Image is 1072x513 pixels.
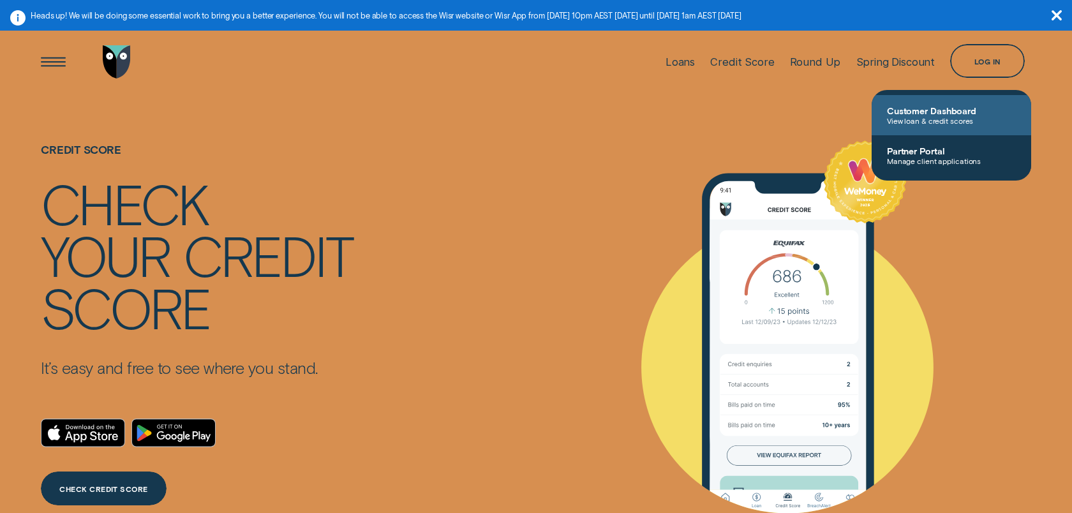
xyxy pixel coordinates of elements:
[887,116,1016,125] span: View loan & credit scores
[856,56,935,68] div: Spring Discount
[887,105,1016,116] span: Customer Dashboard
[872,135,1031,175] a: Partner PortalManage client applications
[790,25,841,100] a: Round Up
[100,25,133,100] a: Go to home page
[41,419,125,447] a: Download on the App Store
[710,25,774,100] a: Credit Score
[887,145,1016,156] span: Partner Portal
[710,56,774,68] div: Credit Score
[131,419,216,447] a: Android App on Google Play
[887,156,1016,165] span: Manage client applications
[183,229,352,281] div: credit
[41,358,352,378] p: It’s easy and free to see where you stand.
[41,281,210,333] div: score
[41,472,167,505] a: CHECK CREDIT SCORE
[790,56,841,68] div: Round Up
[41,229,170,281] div: your
[36,45,70,78] button: Open Menu
[856,25,935,100] a: Spring Discount
[872,95,1031,135] a: Customer DashboardView loan & credit scores
[950,44,1025,77] button: Log in
[41,177,208,229] div: Check
[666,25,695,100] a: Loans
[41,177,352,333] h4: Check your credit score
[103,45,131,78] img: Wisr
[666,56,695,68] div: Loans
[41,144,352,177] h1: Credit Score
